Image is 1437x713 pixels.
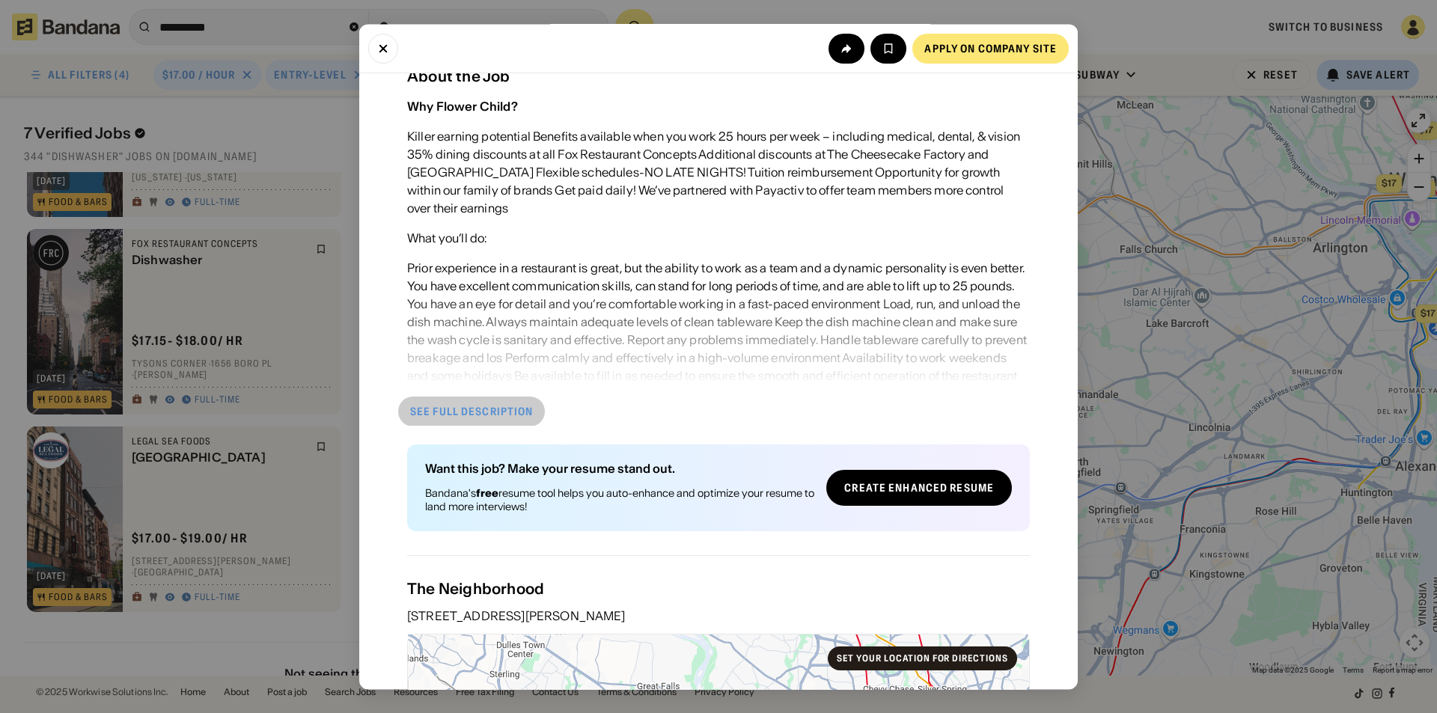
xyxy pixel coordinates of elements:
[407,611,1030,622] div: [STREET_ADDRESS][PERSON_NAME]
[407,229,486,247] div: What you’ll do:
[924,43,1057,53] div: Apply on company site
[425,486,814,513] div: Bandana's resume tool helps you auto-enhance and optimize your resume to land more interviews!
[407,127,1030,217] div: Killer earning potential Benefits available when you work 25 hours per week – including medical, ...
[837,655,1008,664] div: Set your location for directions
[407,99,518,114] div: Why Flower Child?
[844,483,994,493] div: Create Enhanced Resume
[368,33,398,63] button: Close
[407,259,1030,385] div: Prior experience in a restaurant is great, but the ability to work as a team and a dynamic person...
[407,581,1030,599] div: The Neighborhood
[407,67,1030,85] div: About the Job
[410,406,533,417] div: See full description
[476,486,498,500] b: free
[425,462,814,474] div: Want this job? Make your resume stand out.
